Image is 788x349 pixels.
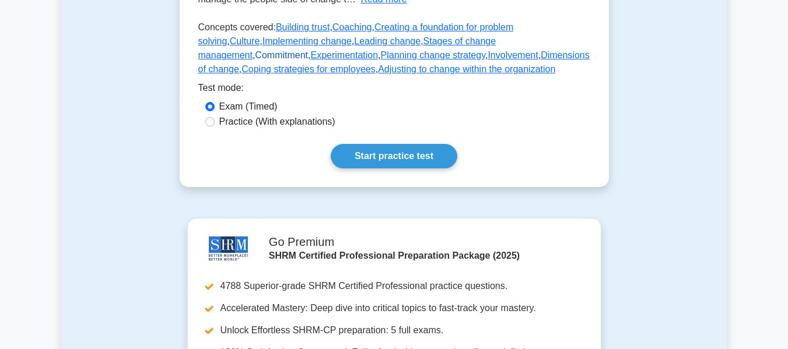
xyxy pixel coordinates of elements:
[381,50,485,60] a: Planning change strategy
[331,144,457,168] a: Start practice test
[255,50,308,60] a: Commitment
[219,100,278,114] label: Exam (Timed)
[230,36,260,46] a: Culture
[198,36,496,60] a: Stages of change management
[219,115,335,129] label: Practice (With explanations)
[262,36,352,46] a: Implementing change
[241,64,375,74] a: Coping strategies for employees
[198,81,590,100] div: Test mode:
[198,20,590,81] p: Concepts covered: , , , , , , , , , , , , ,
[276,22,330,32] a: Building trust
[354,36,421,46] a: Leading change
[310,50,378,60] a: Experimentation
[332,22,372,32] a: Coaching
[378,64,555,74] a: Adjusting to change within the organization
[488,50,538,60] a: Involvement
